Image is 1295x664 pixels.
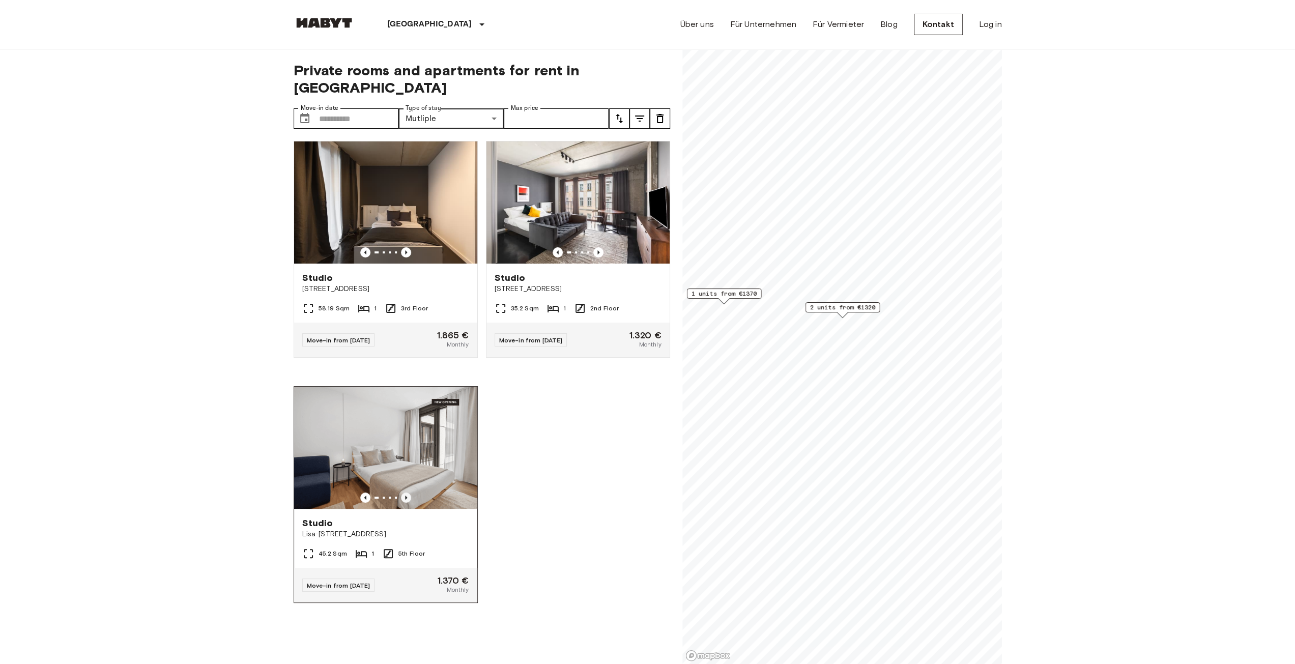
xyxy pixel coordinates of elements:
span: Monthly [446,340,469,349]
a: Kontakt [914,14,963,35]
span: Move-in from [DATE] [307,582,370,589]
span: Monthly [639,340,661,349]
a: Für Unternehmen [730,18,796,31]
div: Map marker [686,288,761,304]
label: Move-in date [301,104,338,112]
span: 3rd Floor [401,304,428,313]
span: 1 units from €1370 [691,289,757,298]
span: [STREET_ADDRESS] [302,284,469,294]
a: Log in [979,18,1002,31]
button: Previous image [360,247,370,257]
button: tune [650,108,670,129]
span: Studio [302,517,333,529]
button: tune [629,108,650,129]
span: [STREET_ADDRESS] [495,284,661,294]
a: Marketing picture of unit DE-01-049-004-01HPrevious imagePrevious imageStudio[STREET_ADDRESS]35.2... [486,141,670,358]
button: Previous image [593,247,603,257]
img: Habyt [294,18,355,28]
a: Blog [880,18,898,31]
span: 2 units from €1320 [810,303,875,312]
span: 45.2 Sqm [319,549,347,558]
a: Marketing picture of unit DE-01-049-013-01HPrevious imagePrevious imageStudio[STREET_ADDRESS]58.1... [294,141,478,358]
button: Choose date [295,108,315,129]
span: 58.19 Sqm [319,304,350,313]
a: Marketing picture of unit DE-01-489-503-001Previous imagePrevious imageStudioLisa-[STREET_ADDRESS... [294,386,478,603]
a: Mapbox logo [685,650,730,661]
span: 1 [563,304,566,313]
div: Mutliple [398,108,504,129]
button: Previous image [401,247,411,257]
img: Marketing picture of unit DE-01-049-013-01H [294,141,477,264]
span: Move-in from [DATE] [499,336,563,344]
span: Lisa-[STREET_ADDRESS] [302,529,469,539]
button: Previous image [553,247,563,257]
span: 2nd Floor [590,304,619,313]
span: 1 [371,549,374,558]
span: 1.865 € [437,331,469,340]
div: Map marker [805,302,880,318]
span: Studio [302,272,333,284]
span: Move-in from [DATE] [307,336,370,344]
img: Marketing picture of unit DE-01-049-004-01H [486,141,670,264]
span: 1.320 € [629,331,661,340]
button: Previous image [401,493,411,503]
button: Previous image [360,493,370,503]
span: Studio [495,272,526,284]
p: [GEOGRAPHIC_DATA] [387,18,472,31]
span: Monthly [446,585,469,594]
button: tune [609,108,629,129]
img: Marketing picture of unit DE-01-489-503-001 [294,387,477,509]
label: Type of stay [406,104,441,112]
a: Über uns [680,18,714,31]
span: 1.370 € [437,576,469,585]
span: Private rooms and apartments for rent in [GEOGRAPHIC_DATA] [294,62,670,96]
label: Max price [511,104,538,112]
span: 35.2 Sqm [511,304,539,313]
span: 1 [374,304,377,313]
a: Für Vermieter [813,18,864,31]
span: 5th Floor [398,549,425,558]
